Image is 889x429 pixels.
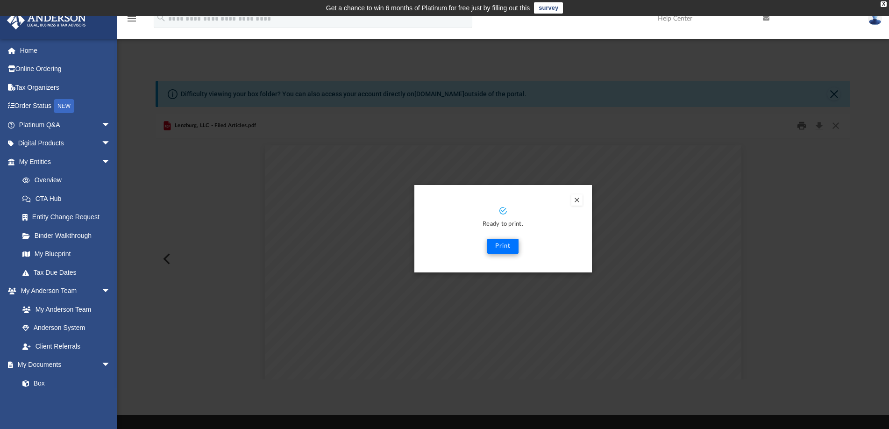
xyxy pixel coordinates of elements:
a: Overview [13,171,125,190]
img: User Pic [868,12,882,25]
span: arrow_drop_down [101,115,120,135]
a: Meeting Minutes [13,393,120,411]
div: NEW [54,99,74,113]
a: My Blueprint [13,245,120,264]
a: Entity Change Request [13,208,125,227]
a: My Anderson Team [13,300,115,319]
i: menu [126,13,137,24]
a: Tax Organizers [7,78,125,97]
span: arrow_drop_down [101,152,120,172]
div: Preview [156,114,851,379]
span: arrow_drop_down [101,356,120,375]
div: Get a chance to win 6 months of Platinum for free just by filling out this [326,2,530,14]
p: Ready to print. [424,219,583,230]
a: My Anderson Teamarrow_drop_down [7,282,120,300]
a: CTA Hub [13,189,125,208]
a: survey [534,2,563,14]
a: Home [7,41,125,60]
button: Print [487,239,519,254]
a: Digital Productsarrow_drop_down [7,134,125,153]
span: arrow_drop_down [101,134,120,153]
a: My Entitiesarrow_drop_down [7,152,125,171]
a: Online Ordering [7,60,125,79]
i: search [156,13,166,23]
a: Anderson System [13,319,120,337]
a: Box [13,374,115,393]
a: Binder Walkthrough [13,226,125,245]
a: Order StatusNEW [7,97,125,116]
a: Tax Due Dates [13,263,125,282]
a: menu [126,18,137,24]
a: Client Referrals [13,337,120,356]
a: My Documentsarrow_drop_down [7,356,120,374]
img: Anderson Advisors Platinum Portal [4,11,89,29]
div: close [881,1,887,7]
span: arrow_drop_down [101,282,120,301]
a: Platinum Q&Aarrow_drop_down [7,115,125,134]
